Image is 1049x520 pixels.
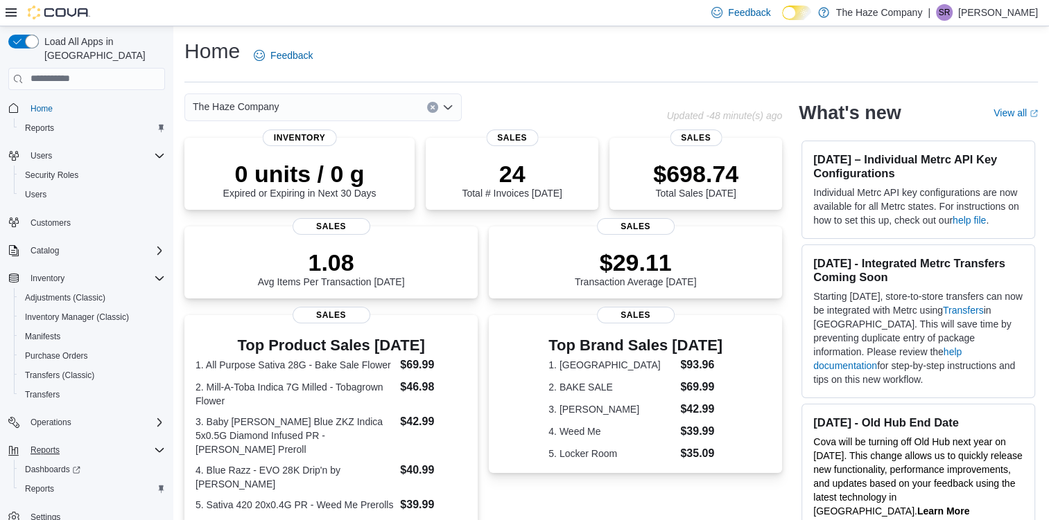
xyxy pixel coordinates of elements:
[25,170,78,181] span: Security Roles
[14,288,171,307] button: Adjustments (Classic)
[196,337,467,354] h3: Top Product Sales [DATE]
[25,414,165,431] span: Operations
[25,123,54,134] span: Reports
[31,103,53,114] span: Home
[25,312,129,323] span: Inventory Manager (Classic)
[782,6,811,20] input: Dark Mode
[223,160,376,188] p: 0 units / 0 g
[19,186,52,203] a: Users
[3,413,171,432] button: Operations
[39,35,165,62] span: Load All Apps in [GEOGRAPHIC_DATA]
[196,358,395,372] dt: 1. All Purpose Sativa 28G - Bake Sale Flower
[953,215,986,226] a: help file
[19,289,165,306] span: Adjustments (Classic)
[19,167,84,183] a: Security Roles
[400,462,467,478] dd: $40.99
[25,270,165,287] span: Inventory
[728,6,770,19] span: Feedback
[939,4,951,21] span: SR
[680,357,722,373] dd: $93.96
[548,337,722,354] h3: Top Brand Sales [DATE]
[3,213,171,233] button: Customers
[248,42,318,69] a: Feedback
[25,100,165,117] span: Home
[25,442,165,458] span: Reports
[19,328,165,345] span: Manifests
[31,273,64,284] span: Inventory
[813,346,962,371] a: help documentation
[31,417,71,428] span: Operations
[936,4,953,21] div: Shay Richards
[653,160,738,199] div: Total Sales [DATE]
[400,496,467,513] dd: $39.99
[19,167,165,183] span: Security Roles
[14,165,171,185] button: Security Roles
[813,152,1023,180] h3: [DATE] – Individual Metrc API Key Configurations
[258,249,405,287] div: Avg Items Per Transaction [DATE]
[28,6,90,19] img: Cova
[19,461,86,478] a: Dashboards
[196,498,395,512] dt: 5. Sativa 420 20x0.4G PR - Weed Me Prerolls
[400,357,467,373] dd: $69.99
[994,107,1038,118] a: View allExternal link
[462,160,562,188] p: 24
[19,186,165,203] span: Users
[19,328,66,345] a: Manifests
[25,442,65,458] button: Reports
[258,249,405,276] p: 1.08
[813,415,1023,429] h3: [DATE] - Old Hub End Date
[548,402,675,416] dt: 3. [PERSON_NAME]
[427,102,438,113] button: Clear input
[680,379,722,395] dd: $69.99
[575,249,697,276] p: $29.11
[3,440,171,460] button: Reports
[486,129,538,146] span: Sales
[19,461,165,478] span: Dashboards
[14,118,171,138] button: Reports
[400,379,467,395] dd: $46.98
[597,307,675,323] span: Sales
[19,309,165,325] span: Inventory Manager (Classic)
[917,505,969,517] a: Learn More
[19,309,135,325] a: Inventory Manager (Classic)
[25,414,77,431] button: Operations
[14,366,171,385] button: Transfers (Classic)
[14,185,171,204] button: Users
[25,464,80,475] span: Dashboards
[680,445,722,462] dd: $35.09
[548,424,675,438] dt: 4. Weed Me
[293,307,370,323] span: Sales
[442,102,453,113] button: Open list of options
[653,160,738,188] p: $698.74
[19,367,165,384] span: Transfers (Classic)
[25,147,58,164] button: Users
[3,146,171,165] button: Users
[196,463,395,491] dt: 4. Blue Razz - EVO 28K Drip'n by [PERSON_NAME]
[680,401,722,418] dd: $42.99
[813,289,1023,386] p: Starting [DATE], store-to-store transfers can now be integrated with Metrc using in [GEOGRAPHIC_D...
[928,4,930,21] p: |
[25,189,46,200] span: Users
[813,186,1023,227] p: Individual Metrc API key configurations are now available for all Metrc states. For instructions ...
[25,215,76,231] a: Customers
[25,242,64,259] button: Catalog
[19,386,165,403] span: Transfers
[14,307,171,327] button: Inventory Manager (Classic)
[548,358,675,372] dt: 1. [GEOGRAPHIC_DATA]
[196,415,395,456] dt: 3. Baby [PERSON_NAME] Blue ZKZ Indica 5x0.5G Diamond Infused PR - [PERSON_NAME] Preroll
[3,98,171,118] button: Home
[19,386,65,403] a: Transfers
[462,160,562,199] div: Total # Invoices [DATE]
[1030,109,1038,118] svg: External link
[14,346,171,366] button: Purchase Orders
[31,150,52,161] span: Users
[548,447,675,460] dt: 5. Locker Room
[19,289,111,306] a: Adjustments (Classic)
[14,385,171,404] button: Transfers
[400,413,467,430] dd: $42.99
[223,160,376,199] div: Expired or Expiring in Next 30 Days
[25,350,88,361] span: Purchase Orders
[193,98,279,115] span: The Haze Company
[597,218,675,235] span: Sales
